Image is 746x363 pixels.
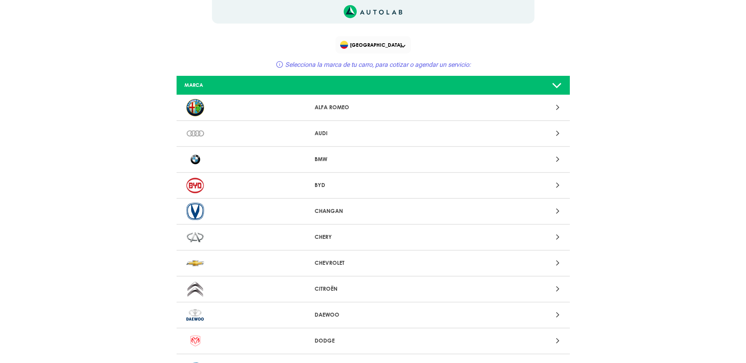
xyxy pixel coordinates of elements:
p: CHERY [315,233,431,241]
a: MARCA [177,76,570,95]
img: AUDI [186,125,204,142]
p: BYD [315,181,431,189]
p: ALFA ROMEO [315,103,431,112]
img: CHERY [186,229,204,246]
p: CITROËN [315,285,431,293]
p: DAEWOO [315,311,431,319]
img: CHANGAN [186,203,204,220]
img: BYD [186,177,204,194]
p: BMW [315,155,431,163]
img: Flag of COLOMBIA [340,41,348,49]
p: CHANGAN [315,207,431,215]
img: BMW [186,151,204,168]
img: CHEVROLET [186,255,204,272]
p: DODGE [315,337,431,345]
p: CHEVROLET [315,259,431,267]
span: [GEOGRAPHIC_DATA] [340,39,407,50]
div: MARCA [179,81,308,89]
img: DODGE [186,332,204,350]
a: Link al sitio de autolab [344,7,402,15]
img: DAEWOO [186,306,204,324]
div: Flag of COLOMBIA[GEOGRAPHIC_DATA] [335,36,411,53]
p: AUDI [315,129,431,137]
img: ALFA ROMEO [186,99,204,116]
span: Selecciona la marca de tu carro, para cotizar o agendar un servicio: [285,61,471,68]
img: CITROËN [186,280,204,298]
